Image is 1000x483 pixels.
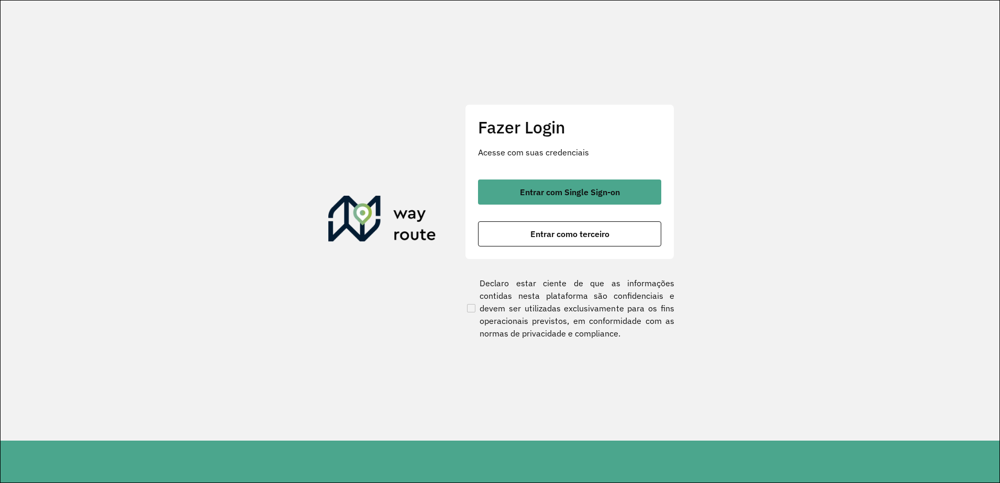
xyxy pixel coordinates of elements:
p: Acesse com suas credenciais [478,146,661,159]
button: button [478,221,661,246]
span: Entrar com Single Sign-on [520,188,620,196]
h2: Fazer Login [478,117,661,137]
span: Entrar como terceiro [530,230,609,238]
button: button [478,179,661,205]
img: Roteirizador AmbevTech [328,196,436,246]
label: Declaro estar ciente de que as informações contidas nesta plataforma são confidenciais e devem se... [465,277,674,340]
